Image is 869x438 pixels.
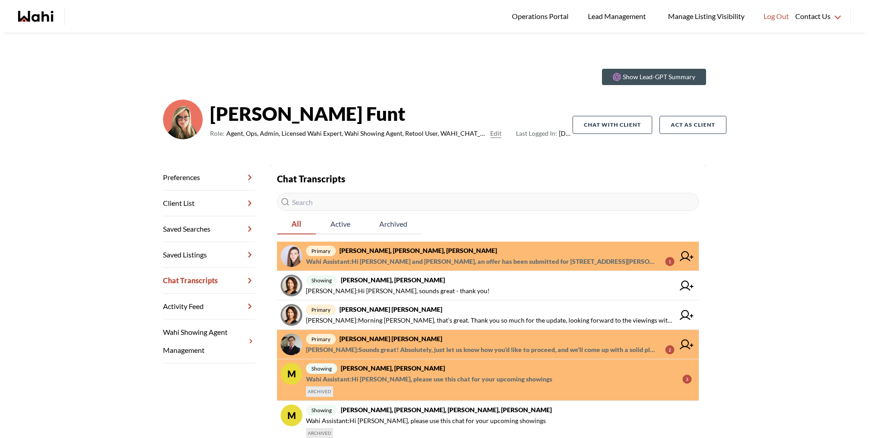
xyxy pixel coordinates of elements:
span: Role: [210,128,224,139]
button: Active [316,214,365,234]
div: 3 [683,375,692,384]
span: [DATE] [516,128,573,139]
span: Active [316,214,365,233]
div: M [281,405,302,426]
span: Wahi Assistant : Hi [PERSON_NAME] and [PERSON_NAME], an offer has been submitted for [STREET_ADDR... [306,256,658,267]
span: Operations Portal [512,10,572,22]
button: Edit [490,128,501,139]
a: Saved Listings [163,242,255,268]
strong: [PERSON_NAME], [PERSON_NAME], [PERSON_NAME], [PERSON_NAME] [341,406,552,414]
span: Agent, Ops, Admin, Licensed Wahi Expert, Wahi Showing Agent, Retool User, WAHI_CHAT_MODERATOR [226,128,487,139]
a: Mshowing[PERSON_NAME], [PERSON_NAME]Wahi Assistant:Hi [PERSON_NAME], please use this chat for you... [277,359,699,401]
span: primary [306,246,336,256]
button: All [277,214,316,234]
button: Act as Client [659,116,726,134]
strong: [PERSON_NAME], [PERSON_NAME] [341,364,445,372]
span: showing [306,363,337,374]
a: primary[PERSON_NAME] [PERSON_NAME][PERSON_NAME]:Sounds great! Absolutely, just let us know how yo... [277,330,699,359]
strong: [PERSON_NAME], [PERSON_NAME] [341,276,445,284]
span: Wahi Assistant : Hi [PERSON_NAME], please use this chat for your upcoming showings [306,415,546,426]
span: showing [306,405,337,415]
img: chat avatar [281,245,302,267]
button: Archived [365,214,422,234]
strong: [PERSON_NAME] [PERSON_NAME] [339,335,442,343]
a: Preferences [163,165,255,190]
div: 2 [665,345,674,354]
p: Show Lead-GPT Summary [623,72,695,81]
div: M [281,363,302,385]
span: Manage Listing Visibility [665,10,747,22]
span: Wahi Assistant : Hi [PERSON_NAME], please use this chat for your upcoming showings [306,374,552,385]
button: Show Lead-GPT Summary [602,69,706,85]
span: showing [306,275,337,286]
a: Chat Transcripts [163,268,255,294]
span: primary [306,334,336,344]
img: chat avatar [281,275,302,296]
a: Wahi Showing Agent Management [163,319,255,363]
span: Archived [365,214,422,233]
a: Saved Searches [163,216,255,242]
strong: [PERSON_NAME] Funt [210,100,573,127]
span: All [277,214,316,233]
button: Chat with client [573,116,652,134]
div: 1 [665,257,674,266]
strong: [PERSON_NAME], [PERSON_NAME], [PERSON_NAME] [339,247,497,254]
a: primary[PERSON_NAME], [PERSON_NAME], [PERSON_NAME]Wahi Assistant:Hi [PERSON_NAME] and [PERSON_NAM... [277,242,699,271]
a: primary[PERSON_NAME] [PERSON_NAME][PERSON_NAME]:Morning [PERSON_NAME], that’s great. Thank you so... [277,300,699,330]
span: primary [306,305,336,315]
a: showing[PERSON_NAME], [PERSON_NAME][PERSON_NAME]:Hi [PERSON_NAME], sounds great - thank you! [277,271,699,300]
strong: Chat Transcripts [277,173,345,184]
span: ARCHIVED [306,386,333,397]
img: chat avatar [281,333,302,355]
strong: [PERSON_NAME] [PERSON_NAME] [339,305,442,313]
span: [PERSON_NAME] : Morning [PERSON_NAME], that’s great. Thank you so much for the update, looking fo... [306,315,674,326]
span: [PERSON_NAME] : Sounds great! Absolutely, just let us know how you’d like to proceed, and we’ll c... [306,344,658,355]
a: Wahi homepage [18,11,53,22]
span: Last Logged In: [516,129,557,137]
img: ef0591e0ebeb142b.png [163,100,203,139]
span: Lead Management [588,10,649,22]
a: Client List [163,190,255,216]
span: [PERSON_NAME] : Hi [PERSON_NAME], sounds great - thank you! [306,286,490,296]
input: Search [277,193,699,211]
span: Log Out [764,10,789,22]
a: Activity Feed [163,294,255,319]
img: chat avatar [281,304,302,326]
